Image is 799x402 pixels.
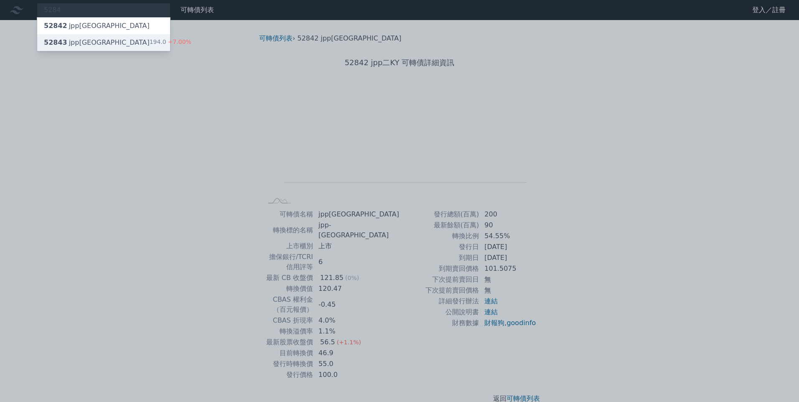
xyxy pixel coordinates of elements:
a: 52843jpp[GEOGRAPHIC_DATA] 194.0+7.00% [37,34,170,51]
div: 聊天小工具 [757,362,799,402]
span: 52843 [44,38,67,46]
div: jpp[GEOGRAPHIC_DATA] [44,21,150,31]
iframe: Chat Widget [757,362,799,402]
span: 52842 [44,22,67,30]
div: jpp[GEOGRAPHIC_DATA] [44,38,150,48]
span: +7.00% [166,38,191,45]
a: 52842jpp[GEOGRAPHIC_DATA] [37,18,170,34]
div: 194.0 [150,38,191,48]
